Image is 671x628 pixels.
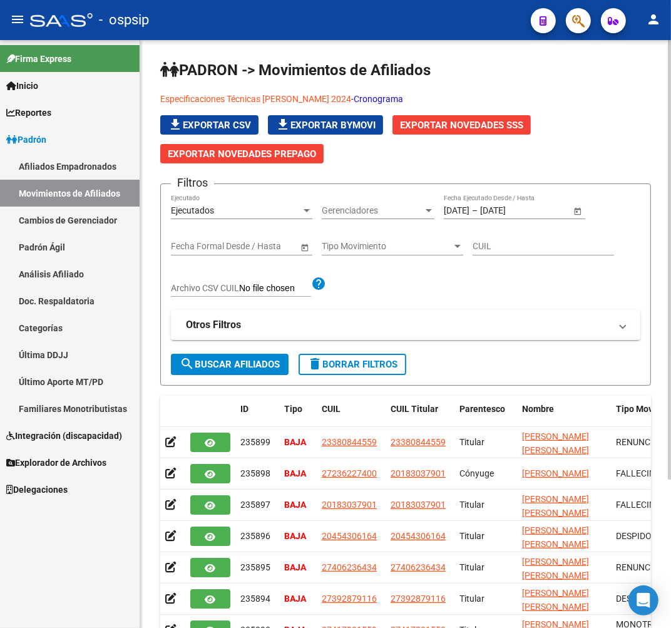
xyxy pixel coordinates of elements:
[307,356,322,371] mat-icon: delete
[391,468,446,478] span: 20183037901
[322,205,423,216] span: Gerenciadores
[284,437,306,447] strong: BAJA
[571,204,584,217] button: Open calendar
[99,6,149,34] span: - ospsip
[472,205,478,216] span: –
[322,241,452,252] span: Tipo Movimiento
[6,429,122,443] span: Integración (discapacidad)
[386,396,454,437] datatable-header-cell: CUIL Titular
[298,240,311,254] button: Open calendar
[279,396,317,437] datatable-header-cell: Tipo
[459,562,484,572] span: Titular
[171,241,217,252] input: Fecha inicio
[227,241,289,252] input: Fecha fin
[517,396,611,437] datatable-header-cell: Nombre
[180,359,280,370] span: Buscar Afiliados
[240,468,270,478] span: 235898
[322,468,377,478] span: 27236227400
[616,594,652,604] span: DESPIDO
[391,437,446,447] span: 23380844559
[459,468,494,478] span: Cónyuge
[160,144,324,163] button: Exportar Novedades Prepago
[522,431,589,456] span: [PERSON_NAME] [PERSON_NAME]
[240,594,270,604] span: 235894
[400,120,523,131] span: Exportar Novedades SSS
[459,437,484,447] span: Titular
[354,94,403,104] a: Cronograma
[10,12,25,27] mat-icon: menu
[168,120,251,131] span: Exportar CSV
[522,404,554,414] span: Nombre
[180,356,195,371] mat-icon: search
[186,318,241,332] strong: Otros Filtros
[160,115,259,135] button: Exportar CSV
[6,106,51,120] span: Reportes
[160,61,431,79] span: PADRON -> Movimientos de Afiliados
[160,94,351,104] a: Especificaciones Técnicas [PERSON_NAME] 2024
[322,594,377,604] span: 27392879116
[522,468,589,478] span: [PERSON_NAME]
[268,115,383,135] button: Exportar Bymovi
[322,404,341,414] span: CUIL
[284,500,306,510] strong: BAJA
[322,531,377,541] span: 20454306164
[391,500,446,510] span: 20183037901
[317,396,386,437] datatable-header-cell: CUIL
[6,483,68,497] span: Delegaciones
[171,283,239,293] span: Archivo CSV CUIL
[459,531,484,541] span: Titular
[459,500,484,510] span: Titular
[322,500,377,510] span: 20183037901
[522,557,589,581] span: [PERSON_NAME] [PERSON_NAME]
[160,92,651,106] p: -
[322,437,377,447] span: 23380844559
[391,562,446,572] span: 27406236434
[284,404,302,414] span: Tipo
[628,585,658,615] div: Open Intercom Messenger
[235,396,279,437] datatable-header-cell: ID
[311,276,326,291] mat-icon: help
[275,120,376,131] span: Exportar Bymovi
[275,117,290,132] mat-icon: file_download
[240,437,270,447] span: 235899
[284,562,306,572] strong: BAJA
[6,456,106,470] span: Explorador de Archivos
[6,52,71,66] span: Firma Express
[171,310,640,340] mat-expansion-panel-header: Otros Filtros
[480,205,541,216] input: Fecha fin
[171,354,289,375] button: Buscar Afiliados
[616,531,652,541] span: DESPIDO
[322,562,377,572] span: 27406236434
[459,594,484,604] span: Titular
[646,12,661,27] mat-icon: person
[307,359,397,370] span: Borrar Filtros
[240,562,270,572] span: 235895
[239,283,311,294] input: Archivo CSV CUIL
[171,174,214,192] h3: Filtros
[522,494,589,518] span: [PERSON_NAME] [PERSON_NAME]
[240,500,270,510] span: 235897
[240,531,270,541] span: 235896
[240,404,248,414] span: ID
[392,115,531,135] button: Exportar Novedades SSS
[522,588,589,612] span: [PERSON_NAME] [PERSON_NAME]
[391,404,438,414] span: CUIL Titular
[284,594,306,604] strong: BAJA
[616,437,658,447] span: RENUNCIA
[444,205,469,216] input: Fecha inicio
[454,396,517,437] datatable-header-cell: Parentesco
[391,531,446,541] span: 20454306164
[391,594,446,604] span: 27392879116
[168,148,316,160] span: Exportar Novedades Prepago
[299,354,406,375] button: Borrar Filtros
[6,79,38,93] span: Inicio
[284,468,306,478] strong: BAJA
[522,525,589,550] span: [PERSON_NAME] [PERSON_NAME]
[6,133,46,147] span: Padrón
[168,117,183,132] mat-icon: file_download
[459,404,505,414] span: Parentesco
[171,205,214,215] span: Ejecutados
[616,562,658,572] span: RENUNCIA
[284,531,306,541] strong: BAJA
